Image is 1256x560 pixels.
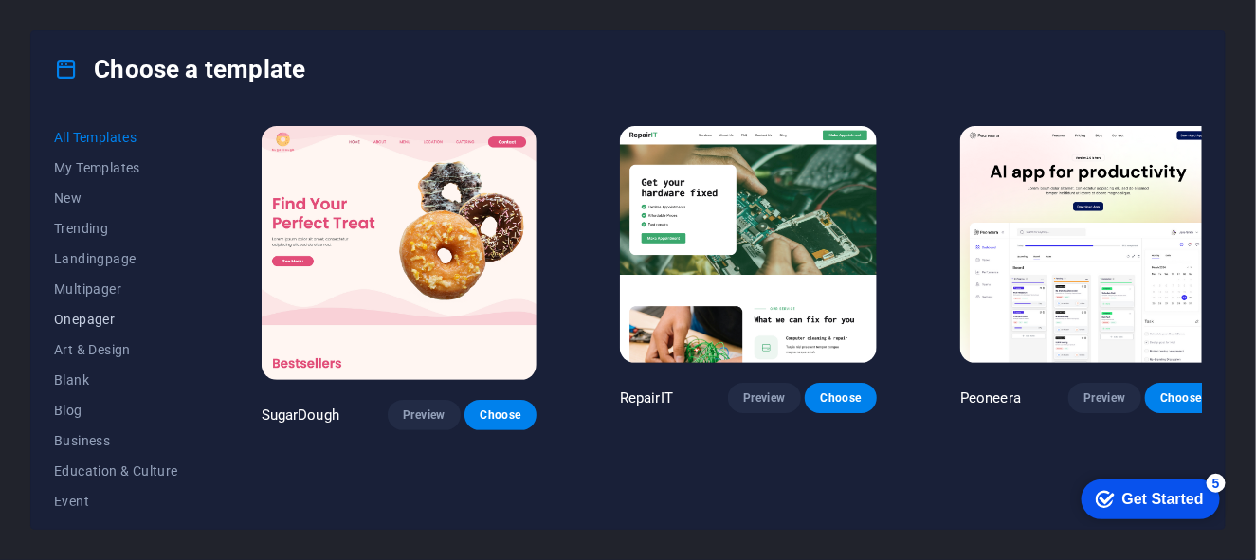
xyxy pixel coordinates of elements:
[1068,383,1140,413] button: Preview
[960,126,1217,363] img: Peoneera
[54,153,178,183] button: My Templates
[620,126,877,363] img: RepairIT
[1160,390,1202,406] span: Choose
[56,21,137,38] div: Get Started
[140,4,159,23] div: 5
[54,334,178,365] button: Art & Design
[728,383,800,413] button: Preview
[1145,383,1217,413] button: Choose
[54,130,178,145] span: All Templates
[54,425,178,456] button: Business
[54,395,178,425] button: Blog
[54,213,178,244] button: Trending
[262,126,537,380] img: SugarDough
[620,388,673,407] p: RepairIT
[54,54,305,84] h4: Choose a template
[820,390,862,406] span: Choose
[54,221,178,236] span: Trending
[54,281,178,297] span: Multipager
[54,365,178,395] button: Blank
[403,407,445,423] span: Preview
[805,383,877,413] button: Choose
[54,433,178,448] span: Business
[54,312,178,327] span: Onepager
[1083,390,1125,406] span: Preview
[54,244,178,274] button: Landingpage
[464,400,537,430] button: Choose
[54,372,178,388] span: Blank
[54,486,178,516] button: Event
[743,390,785,406] span: Preview
[15,9,154,49] div: Get Started 5 items remaining, 0% complete
[960,388,1021,407] p: Peoneera
[54,190,178,206] span: New
[54,122,178,153] button: All Templates
[54,304,178,334] button: Onepager
[54,456,178,486] button: Education & Culture
[54,342,178,357] span: Art & Design
[480,407,521,423] span: Choose
[388,400,460,430] button: Preview
[54,403,178,418] span: Blog
[262,406,339,425] p: SugarDough
[54,160,178,175] span: My Templates
[54,251,178,266] span: Landingpage
[54,463,178,479] span: Education & Culture
[54,183,178,213] button: New
[54,494,178,509] span: Event
[54,274,178,304] button: Multipager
